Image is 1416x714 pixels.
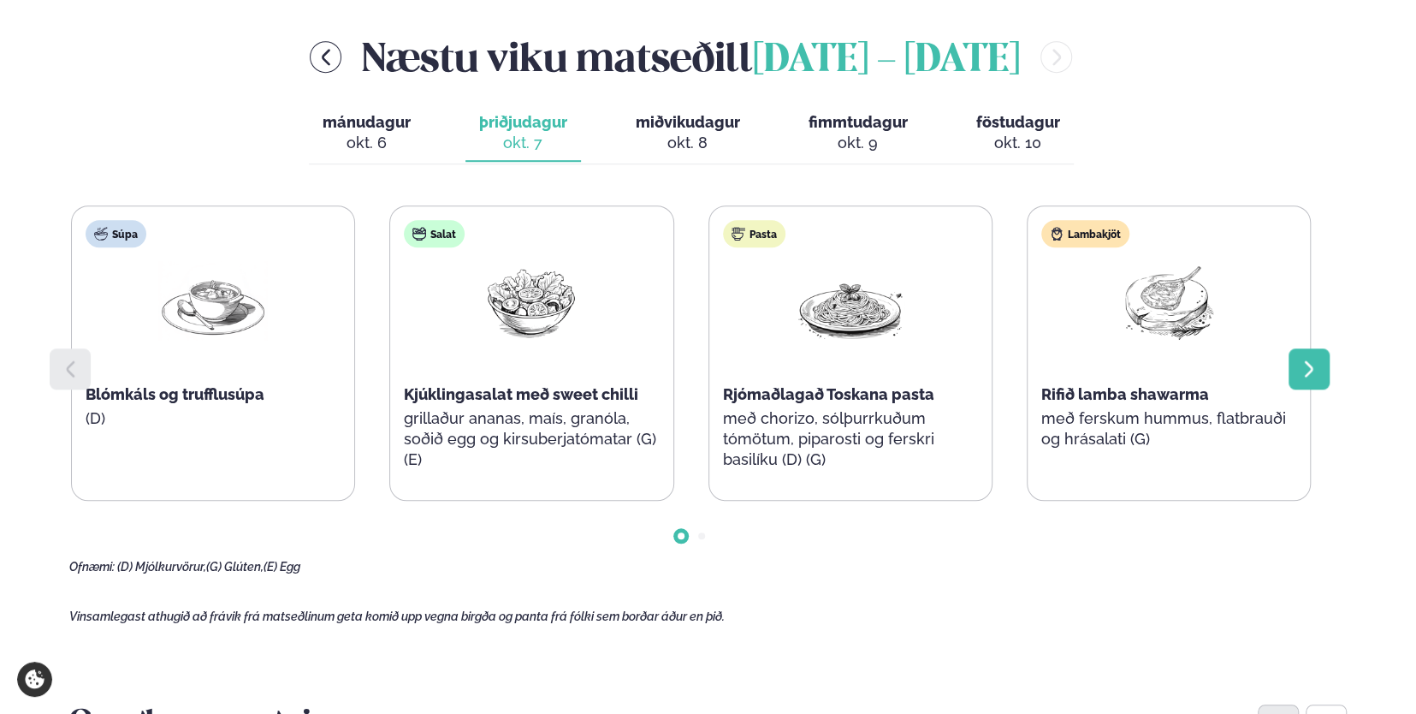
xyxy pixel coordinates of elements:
button: menu-btn-right [1040,41,1072,73]
span: [DATE] - [DATE] [753,42,1020,80]
img: salad.svg [412,227,426,241]
span: Go to slide 1 [678,533,684,539]
span: föstudagur [976,113,1060,131]
div: Súpa [86,220,146,247]
div: okt. 10 [976,133,1060,153]
div: Pasta [723,220,785,247]
button: mánudagur okt. 6 [309,105,424,162]
span: Vinsamlegast athugið að frávik frá matseðlinum geta komið upp vegna birgða og panta frá fólki sem... [69,610,725,623]
span: (D) Mjólkurvörur, [117,560,206,574]
span: Kjúklingasalat með sweet chilli [404,385,638,403]
p: með ferskum hummus, flatbrauði og hrásalati (G) [1041,408,1296,449]
button: miðvikudagur okt. 8 [622,105,754,162]
button: þriðjudagur okt. 7 [465,105,581,162]
img: Spagetti.png [796,261,905,341]
span: þriðjudagur [479,113,567,131]
button: fimmtudagur okt. 9 [795,105,921,162]
div: okt. 8 [636,133,740,153]
div: okt. 9 [809,133,908,153]
span: Rifið lamba shawarma [1041,385,1209,403]
img: Lamb-Meat.png [1114,261,1223,341]
h2: Næstu viku matseðill [362,29,1020,85]
img: Soup.png [158,261,268,341]
div: okt. 7 [479,133,567,153]
span: fimmtudagur [809,113,908,131]
p: grillaður ananas, maís, granóla, soðið egg og kirsuberjatómatar (G) (E) [404,408,659,470]
button: föstudagur okt. 10 [963,105,1074,162]
span: Blómkáls og trufflusúpa [86,385,264,403]
span: (E) Egg [264,560,300,574]
div: okt. 6 [323,133,411,153]
img: Lamb.svg [1050,227,1063,241]
p: (D) [86,408,341,429]
img: Salad.png [477,261,586,341]
span: Rjómaðlagað Toskana pasta [723,385,934,403]
a: Cookie settings [17,662,52,697]
span: (G) Glúten, [206,560,264,574]
img: soup.svg [94,227,108,241]
span: miðvikudagur [636,113,740,131]
span: Ofnæmi: [69,560,115,574]
div: Lambakjöt [1041,220,1129,247]
span: Go to slide 2 [698,533,705,539]
button: menu-btn-left [310,41,341,73]
div: Salat [404,220,465,247]
span: mánudagur [323,113,411,131]
img: pasta.svg [732,227,745,241]
p: með chorizo, sólþurrkuðum tómötum, piparosti og ferskri basilíku (D) (G) [723,408,978,470]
